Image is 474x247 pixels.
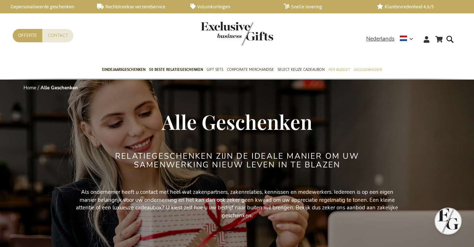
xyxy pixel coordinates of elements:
[278,66,325,73] span: Select Keuze Cadeaubon
[207,66,223,73] span: Gift Sets
[162,108,312,135] span: Alle Geschenken
[328,66,350,73] span: Per Budget
[24,85,36,91] a: Home
[42,29,73,42] a: Contact
[4,4,85,10] a: Gepersonaliseerde geschenken
[366,35,394,43] span: Nederlands
[366,35,418,43] div: Nederlands
[354,66,382,73] span: Gelegenheden
[284,4,365,10] a: Snelle levering
[41,85,78,91] strong: Alle Geschenken
[97,4,179,10] a: Rechtstreekse verzendservice
[227,66,274,73] span: Corporate Merchandise
[149,66,203,73] span: 50 beste relatiegeschenken
[377,4,459,10] a: Klanttevredenheid 4,6/5
[13,29,42,42] a: Offerte
[201,22,273,46] img: Exclusive Business gifts logo
[102,66,145,73] span: Eindejaarsgeschenken
[190,4,272,10] a: Volumkortingen
[101,152,373,169] h2: Relatiegeschenken zijn de ideale manier om uw samenwerking nieuw leven in te blazen
[74,188,400,220] p: Als ondernemer heeft u contact met heel wat zakenpartners, zakenrelaties, kennissen en medewerker...
[201,22,237,46] a: store logo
